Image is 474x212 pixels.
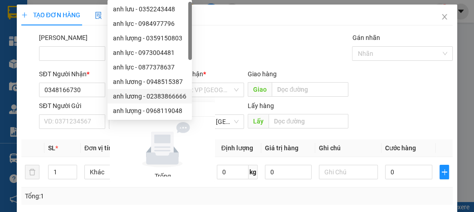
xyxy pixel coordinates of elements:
[319,165,378,179] input: Ghi Chú
[39,34,88,41] label: Mã ĐH
[25,191,184,201] div: Tổng: 1
[90,165,138,179] span: Khác
[108,74,192,89] div: anh lương - 0948515387
[113,4,186,14] div: anh lưu - 0352243448
[95,12,102,19] img: icon
[121,171,204,181] div: Trống
[221,144,253,152] span: Định lượng
[95,11,190,19] span: Yêu cầu xuất hóa đơn điện tử
[108,2,192,16] div: anh lưu - 0352243448
[248,82,272,97] span: Giao
[265,144,298,152] span: Giá trị hàng
[21,12,28,18] span: plus
[108,31,192,45] div: anh lượng - 0359150803
[108,104,192,118] div: anh lượng - 0968119048
[113,77,186,87] div: anh lương - 0948515387
[113,33,186,43] div: anh lượng - 0359150803
[440,168,449,176] span: plus
[272,82,348,97] input: Dọc đường
[113,19,186,29] div: anh lực - 0984977796
[39,69,105,79] div: SĐT Người Nhận
[39,46,105,61] input: Mã ĐH
[352,34,380,41] label: Gán nhãn
[249,165,258,179] span: kg
[108,16,192,31] div: anh lực - 0984977796
[25,165,39,179] button: delete
[315,139,381,157] th: Ghi chú
[269,114,348,128] input: Dọc đường
[265,165,312,179] input: 0
[108,89,192,104] div: anh lương - 02383866666
[385,144,416,152] span: Cước hàng
[248,114,269,128] span: Lấy
[108,60,192,74] div: anh lực - 0877378637
[248,70,277,78] span: Giao hàng
[248,102,274,109] span: Lấy hàng
[21,11,80,19] span: TẠO ĐƠN HÀNG
[113,48,186,58] div: anh lực - 0973004481
[113,91,186,101] div: anh lương - 02383866666
[84,144,118,152] span: Đơn vị tính
[113,106,186,116] div: anh lượng - 0968119048
[432,5,457,30] button: Close
[108,45,192,60] div: anh lực - 0973004481
[113,62,186,72] div: anh lực - 0877378637
[440,165,450,179] button: plus
[39,101,105,111] div: SĐT Người Gửi
[48,144,55,152] span: SL
[441,13,448,20] span: close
